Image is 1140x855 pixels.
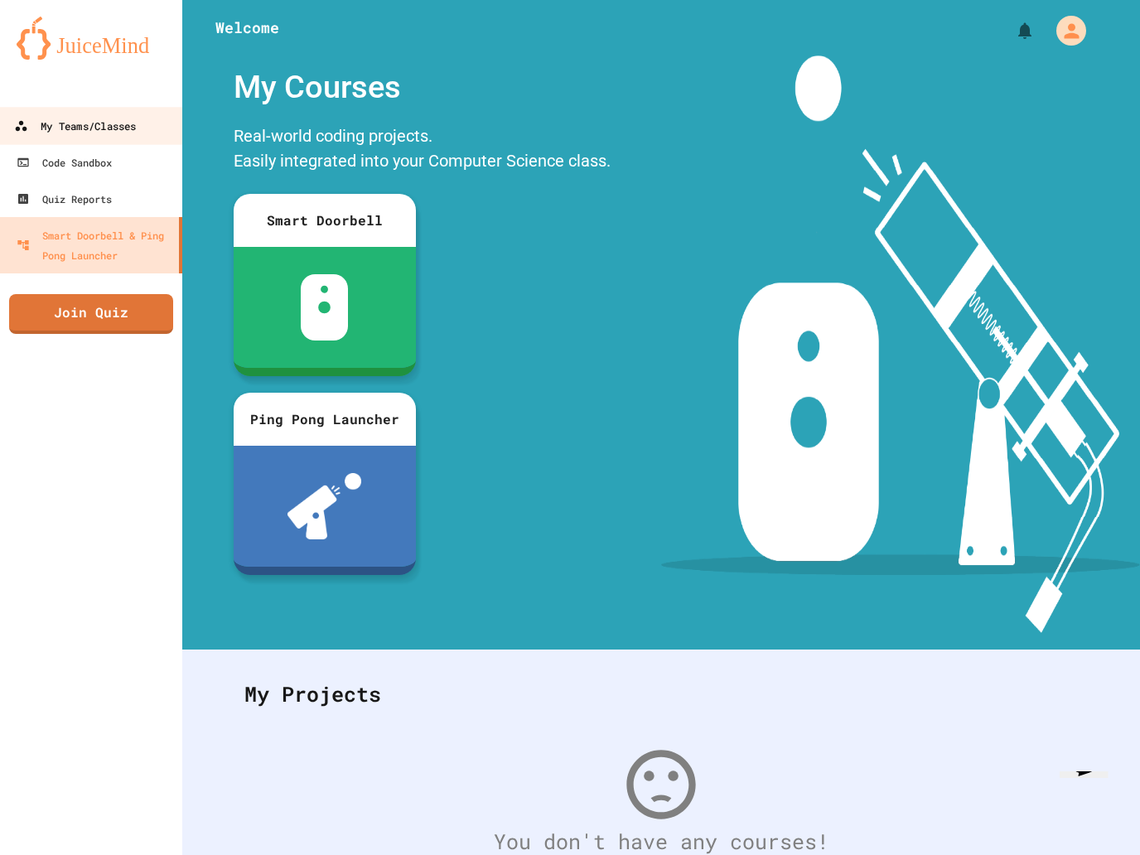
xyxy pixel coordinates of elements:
[1039,12,1090,50] div: My Account
[14,116,136,137] div: My Teams/Classes
[9,294,173,334] a: Join Quiz
[301,274,348,341] img: sdb-white.svg
[984,17,1039,45] div: My Notifications
[228,662,1094,727] div: My Projects
[234,393,416,446] div: Ping Pong Launcher
[661,56,1140,633] img: banner-image-my-projects.png
[287,473,361,539] img: ppl-with-ball.png
[17,17,166,60] img: logo-orange.svg
[17,189,112,209] div: Quiz Reports
[225,56,619,119] div: My Courses
[17,152,112,172] div: Code Sandbox
[17,225,172,265] div: Smart Doorbell & Ping Pong Launcher
[1053,771,1127,842] iframe: chat widget
[234,194,416,247] div: Smart Doorbell
[225,119,619,181] div: Real-world coding projects. Easily integrated into your Computer Science class.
